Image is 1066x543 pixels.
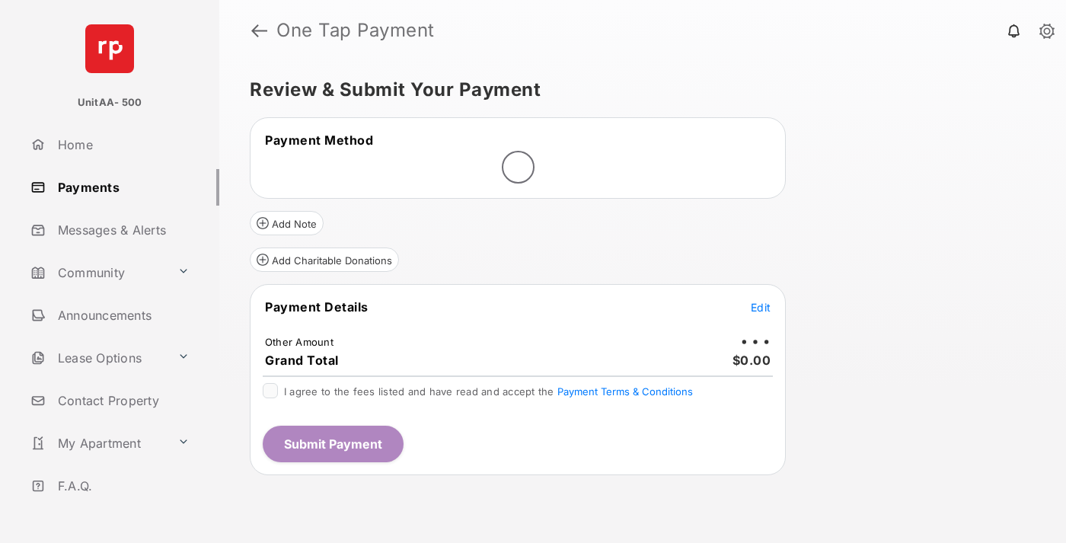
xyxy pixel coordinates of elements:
[24,126,219,163] a: Home
[24,340,171,376] a: Lease Options
[263,426,404,462] button: Submit Payment
[284,385,693,398] span: I agree to the fees listed and have read and accept the
[557,385,693,398] button: I agree to the fees listed and have read and accept the
[264,335,334,349] td: Other Amount
[24,297,219,334] a: Announcements
[265,299,369,315] span: Payment Details
[85,24,134,73] img: svg+xml;base64,PHN2ZyB4bWxucz0iaHR0cDovL3d3dy53My5vcmcvMjAwMC9zdmciIHdpZHRoPSI2NCIgaGVpZ2h0PSI2NC...
[265,353,339,368] span: Grand Total
[24,212,219,248] a: Messages & Alerts
[24,468,219,504] a: F.A.Q.
[24,382,219,419] a: Contact Property
[265,133,373,148] span: Payment Method
[751,299,771,315] button: Edit
[24,425,171,462] a: My Apartment
[24,254,171,291] a: Community
[250,248,399,272] button: Add Charitable Donations
[24,169,219,206] a: Payments
[78,95,142,110] p: UnitAA- 500
[250,81,1023,99] h5: Review & Submit Your Payment
[250,211,324,235] button: Add Note
[751,301,771,314] span: Edit
[732,353,771,368] span: $0.00
[276,21,435,40] strong: One Tap Payment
